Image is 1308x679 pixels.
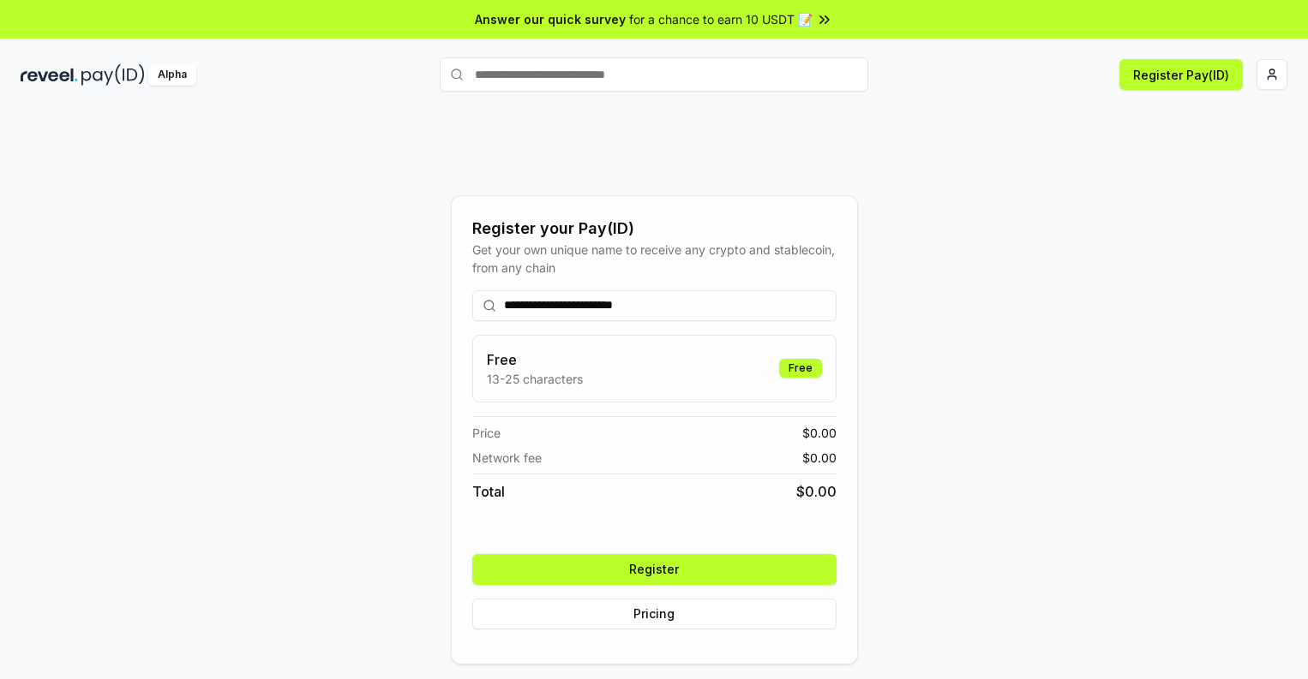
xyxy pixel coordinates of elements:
[21,64,78,86] img: reveel_dark
[472,554,837,585] button: Register
[487,370,583,388] p: 13-25 characters
[81,64,145,86] img: pay_id
[796,481,837,502] span: $ 0.00
[472,424,501,442] span: Price
[802,449,837,467] span: $ 0.00
[487,349,583,370] h3: Free
[475,10,626,28] span: Answer our quick survey
[472,481,505,502] span: Total
[472,241,837,277] div: Get your own unique name to receive any crypto and stablecoin, from any chain
[148,64,196,86] div: Alpha
[472,217,837,241] div: Register your Pay(ID)
[629,10,813,28] span: for a chance to earn 10 USDT 📝
[472,599,837,629] button: Pricing
[802,424,837,442] span: $ 0.00
[1119,59,1243,90] button: Register Pay(ID)
[472,449,542,467] span: Network fee
[779,359,822,378] div: Free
